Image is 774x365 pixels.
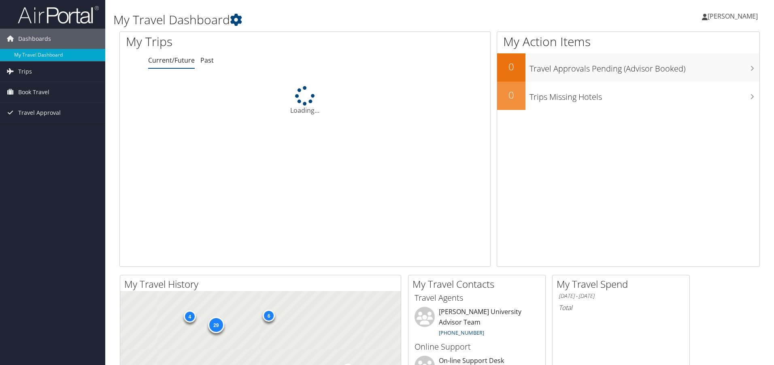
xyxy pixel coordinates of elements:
h2: 0 [497,88,525,102]
a: [PERSON_NAME] [702,4,766,28]
img: airportal-logo.png [18,5,99,24]
a: 0Trips Missing Hotels [497,82,759,110]
h1: My Trips [126,33,330,50]
h2: My Travel Spend [557,277,689,291]
div: 4 [183,310,196,323]
span: [PERSON_NAME] [708,12,758,21]
h1: My Travel Dashboard [113,11,549,28]
h3: Travel Agents [415,292,539,304]
a: Current/Future [148,56,195,65]
h6: Total [559,303,683,312]
a: 0Travel Approvals Pending (Advisor Booked) [497,53,759,82]
div: Loading... [120,86,490,115]
h2: My Travel Contacts [413,277,545,291]
div: 29 [208,317,224,333]
h2: My Travel History [124,277,401,291]
a: [PHONE_NUMBER] [439,329,484,336]
span: Trips [18,61,32,82]
h3: Online Support [415,341,539,352]
h1: My Action Items [497,33,759,50]
span: Travel Approval [18,103,61,123]
h6: [DATE] - [DATE] [559,292,683,300]
a: Past [200,56,214,65]
span: Book Travel [18,82,49,102]
h3: Trips Missing Hotels [529,87,759,103]
li: [PERSON_NAME] University Advisor Team [410,307,543,340]
div: 6 [263,310,275,322]
h3: Travel Approvals Pending (Advisor Booked) [529,59,759,74]
span: Dashboards [18,29,51,49]
h2: 0 [497,60,525,74]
